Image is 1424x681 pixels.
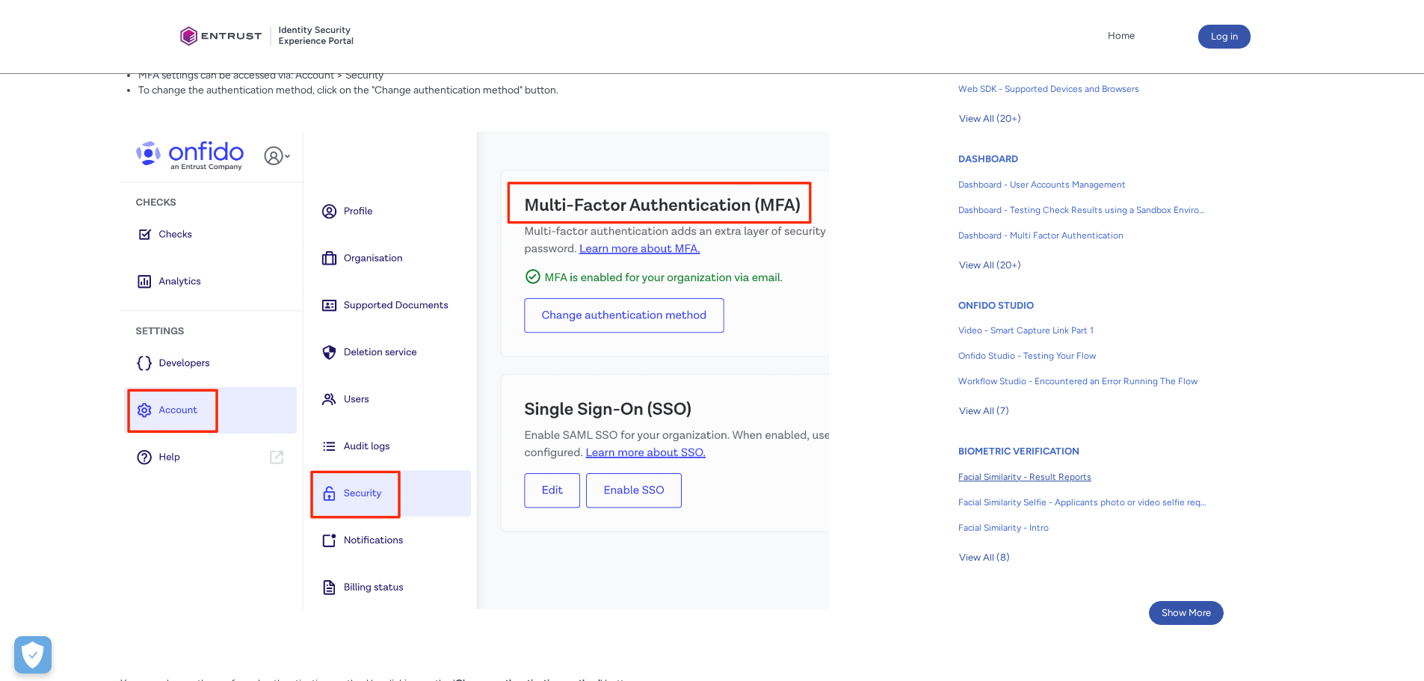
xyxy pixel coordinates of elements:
[958,399,1010,423] button: View All (7)
[1104,25,1138,47] a: Home
[958,318,1206,343] a: Video - Smart Capture Link Part 1
[1149,601,1224,625] button: Show More
[14,636,52,674] div: Cookie Preferences
[958,470,1206,484] span: Facial Similarity - Result Reports
[958,349,1206,363] span: Onfido Studio - Testing Your Flow
[959,400,1009,422] span: View All (7)
[959,254,1021,277] span: View All (20+)
[958,197,1206,223] a: Dashboard - Testing Check Results using a Sandbox Environment
[958,546,1011,570] button: View All (8)
[958,446,1079,457] a: BIOMETRIC VERIFICATION
[959,108,1021,130] span: View All (20+)
[958,107,1022,131] button: View All (20+)
[958,76,1206,102] a: Web SDK - Supported Devices and Browsers
[958,375,1206,388] span: Workflow Studio - Encountered an Error Running The Flow
[958,300,1034,311] a: ONFIDO STUDIO
[958,203,1206,217] span: Dashboard - Testing Check Results using a Sandbox Environment
[958,369,1206,394] a: Workflow Studio - Encountered an Error Running The Flow
[138,67,830,83] li: MFA settings can be accessed via: Account > Security
[958,82,1206,96] span: Web SDK - Supported Devices and Browsers
[958,343,1206,369] a: Onfido Studio - Testing Your Flow
[958,515,1206,540] a: Facial Similarity - Intro
[958,172,1206,197] a: Dashboard - User Accounts Management
[958,229,1206,242] span: Dashboard - Multi Factor Authentication
[958,464,1206,490] a: Facial Similarity - Result Reports
[958,253,1022,277] button: View All (20+)
[958,490,1206,515] a: Facial Similarity Selfie - Applicants photo or video selfie requirements
[958,178,1206,191] span: Dashboard - User Accounts Management
[1198,25,1251,49] button: Log in
[958,521,1206,534] span: Facial Similarity - Intro
[958,223,1206,248] a: Dashboard - Multi Factor Authentication
[959,546,1010,569] span: View All (8)
[958,496,1206,509] span: Facial Similarity Selfie - Applicants photo or video selfie requirements
[958,153,1018,164] a: DASHBOARD
[958,324,1206,337] span: Video - Smart Capture Link Part 1
[138,82,830,98] li: To change the authentication method, click on the "Change authentication method" button.
[14,636,52,674] button: Open Preferences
